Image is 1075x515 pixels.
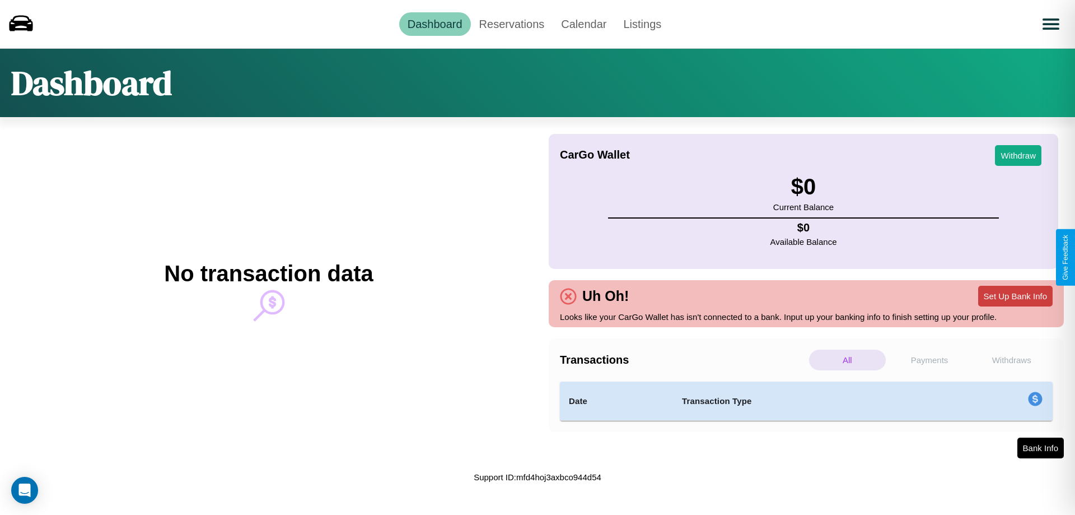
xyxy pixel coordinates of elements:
a: Reservations [471,12,553,36]
h4: CarGo Wallet [560,149,630,161]
p: Current Balance [773,199,834,215]
p: Payments [891,350,968,370]
p: All [809,350,886,370]
h1: Dashboard [11,60,172,106]
h2: No transaction data [164,261,373,286]
button: Bank Info [1017,438,1064,458]
p: Withdraws [973,350,1050,370]
button: Withdraw [995,145,1041,166]
h4: Uh Oh! [577,288,634,304]
button: Set Up Bank Info [978,286,1053,307]
div: Open Intercom Messenger [11,477,38,504]
h3: $ 0 [773,174,834,199]
h4: Transactions [560,354,806,366]
div: Give Feedback [1062,235,1069,280]
p: Available Balance [770,234,837,249]
a: Listings [615,12,670,36]
p: Looks like your CarGo Wallet has isn't connected to a bank. Input up your banking info to finish ... [560,309,1053,324]
h4: Date [569,395,664,408]
h4: $ 0 [770,221,837,234]
a: Dashboard [399,12,471,36]
button: Open menu [1035,8,1067,40]
p: Support ID: mfd4hoj3axbco944d54 [474,470,601,485]
a: Calendar [553,12,615,36]
table: simple table [560,382,1053,421]
h4: Transaction Type [682,395,936,408]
